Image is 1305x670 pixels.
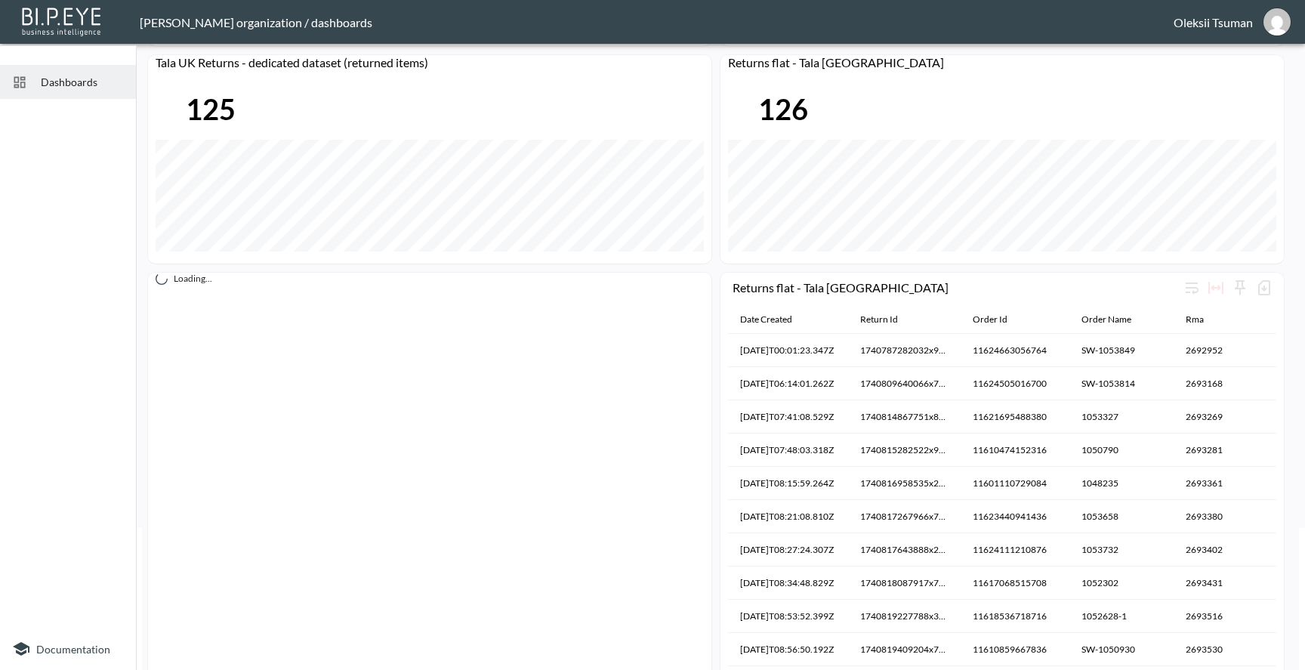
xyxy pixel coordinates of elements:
th: 1740819227788x311431634748702700 [848,600,961,633]
th: 1740809640066x719727292599763000 [848,367,961,400]
th: 1740817643888x270012692844511230 [848,533,961,567]
th: 1053658 [1069,500,1174,533]
th: 2693516 [1174,600,1276,633]
th: 1053327 [1069,400,1174,434]
th: 11617068515708 [961,567,1069,600]
th: SW-1053849 [1069,334,1174,367]
span: Order Name [1081,310,1151,329]
div: Toggle table layout between fixed and auto (default: auto) [1204,276,1228,300]
th: 2693361 [1174,467,1276,500]
th: 1050790 [1069,434,1174,467]
span: Date Created [740,310,812,329]
th: 2025-03-01T08:15:59.264Z [728,467,848,500]
th: 11624111210876 [961,533,1069,567]
th: 2025-03-01T00:01:23.347Z [728,334,848,367]
div: 126 [758,91,808,126]
th: 11624663056764 [961,334,1069,367]
th: 11610859667836 [961,633,1069,666]
th: 2025-03-01T08:21:08.810Z [728,500,848,533]
div: Oleksii Tsuman [1174,15,1253,29]
th: 2693281 [1174,434,1276,467]
img: 7d3111450f2157cfeefd0181526c5611 [1263,8,1291,36]
th: 1740818087917x794088774289064000 [848,567,961,600]
span: Rma [1186,310,1223,329]
th: 11624505016700 [961,367,1069,400]
div: Return Id [860,310,898,329]
div: Order Id [973,310,1007,329]
th: 2693380 [1174,500,1276,533]
th: 11621695488380 [961,400,1069,434]
th: 2025-03-01T06:14:01.262Z [728,367,848,400]
div: Sticky left columns: 0 [1228,276,1252,300]
th: 11610474152316 [961,434,1069,467]
div: 125 [186,91,236,126]
div: Date Created [740,310,792,329]
th: 2692952 [1174,334,1276,367]
th: 2025-03-01T08:34:48.829Z [728,567,848,600]
th: 2693168 [1174,367,1276,400]
a: Documentation [12,640,124,658]
div: Returns flat - Tala [GEOGRAPHIC_DATA] [733,280,1180,295]
th: SW-1050930 [1069,633,1174,666]
span: Return Id [860,310,918,329]
th: 1740819409204x773515411774242800 [848,633,961,666]
th: 1740816958535x244682125140295680 [848,467,961,500]
span: Documentation [36,643,110,656]
th: 1740787282032x984410119682392000 [848,334,961,367]
div: Loading... [156,273,704,285]
th: SW-1053814 [1069,367,1174,400]
th: 2693530 [1174,633,1276,666]
div: Returns flat - Tala UK [720,55,1284,79]
span: Order Id [973,310,1027,329]
th: 2025-03-01T07:41:08.529Z [728,400,848,434]
th: 1740817267966x772820666487930900 [848,500,961,533]
div: Wrap text [1180,276,1204,300]
span: Dashboards [41,74,124,90]
th: 1740814867751x853075588562026500 [848,400,961,434]
th: 11618536718716 [961,600,1069,633]
th: 1048235 [1069,467,1174,500]
th: 2693269 [1174,400,1276,434]
div: Tala UK Returns - dedicated dataset (returned items) [148,55,711,79]
th: 1052628-1 [1069,600,1174,633]
th: 2693431 [1174,567,1276,600]
img: bipeye-logo [19,4,106,38]
th: 2025-03-01T08:56:50.192Z [728,633,848,666]
th: 2025-03-01T08:27:24.307Z [728,533,848,567]
th: 11601110729084 [961,467,1069,500]
th: 2025-03-01T08:53:52.399Z [728,600,848,633]
th: 1052302 [1069,567,1174,600]
div: Order Name [1081,310,1131,329]
div: [PERSON_NAME] organization / dashboards [140,15,1174,29]
th: 1740815282522x915327641083707400 [848,434,961,467]
div: Rma [1186,310,1204,329]
th: 1053732 [1069,533,1174,567]
th: 2693402 [1174,533,1276,567]
button: oleksii@swap-commerce.com [1253,4,1301,40]
th: 2025-03-01T07:48:03.318Z [728,434,848,467]
th: 11623440941436 [961,500,1069,533]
